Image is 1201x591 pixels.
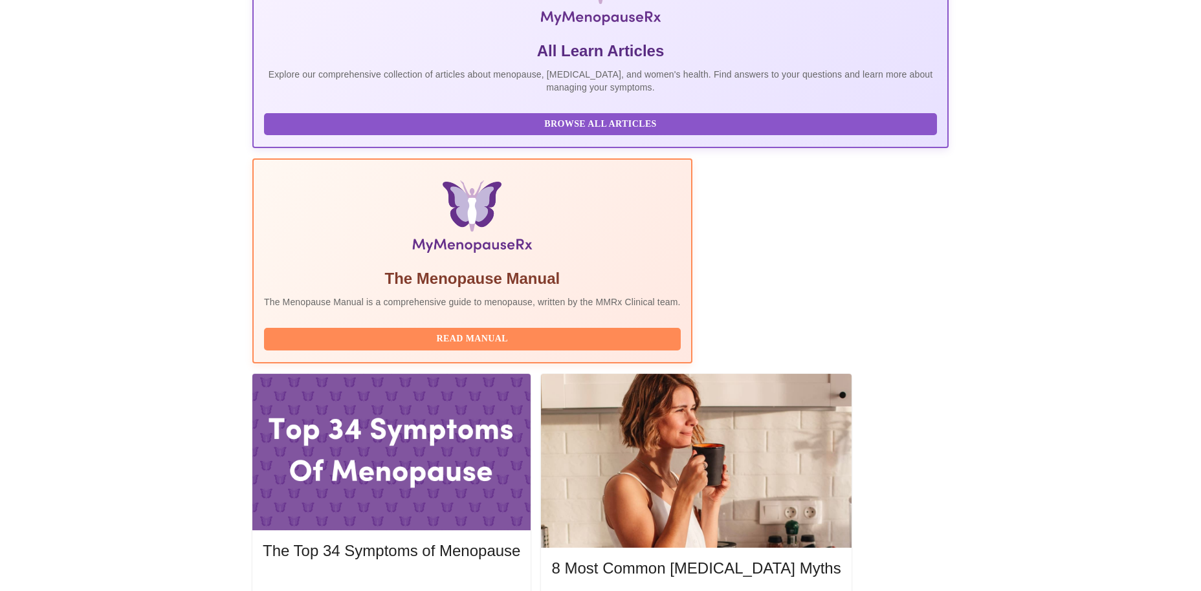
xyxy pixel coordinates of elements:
span: Read Manual [277,331,668,347]
p: The Menopause Manual is a comprehensive guide to menopause, written by the MMRx Clinical team. [264,295,681,308]
img: Menopause Manual [330,180,614,258]
p: Explore our comprehensive collection of articles about menopause, [MEDICAL_DATA], and women's hea... [264,68,937,94]
span: Browse All Articles [277,116,924,133]
a: Read More [263,577,523,588]
h5: 8 Most Common [MEDICAL_DATA] Myths [551,558,841,579]
h5: The Top 34 Symptoms of Menopause [263,541,520,561]
a: Read Manual [264,332,684,343]
h5: The Menopause Manual [264,268,681,289]
a: Browse All Articles [264,118,940,129]
button: Browse All Articles [264,113,937,136]
h5: All Learn Articles [264,41,937,61]
button: Read Manual [264,328,681,350]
